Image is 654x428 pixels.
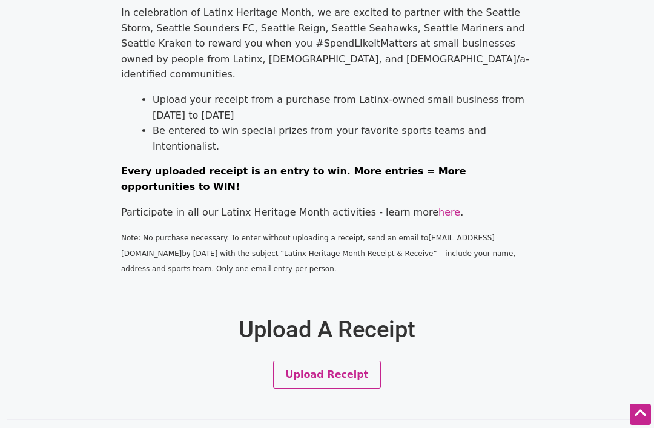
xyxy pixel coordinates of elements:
[153,92,533,123] li: Upload your receipt from a purchase from Latinx-owned small business from [DATE] to [DATE]
[438,206,460,218] a: here
[121,5,533,82] p: In celebration of Latinx Heritage Month, we are excited to partner with the Seattle Storm, Seattl...
[121,205,533,220] p: Participate in all our Latinx Heritage Month activities - learn more .
[273,361,381,389] button: Upload Receipt
[221,286,433,356] h1: Upload A Receipt
[121,165,466,193] span: Every uploaded receipt is an entry to win. More entries = More opportunities to WIN!
[121,234,515,273] span: Note: No purchase necessary. To enter without uploading a receipt, send an email to [EMAIL_ADDRES...
[630,404,651,425] div: Scroll Back to Top
[153,123,533,154] li: Be entered to win special prizes from your favorite sports teams and Intentionalist.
